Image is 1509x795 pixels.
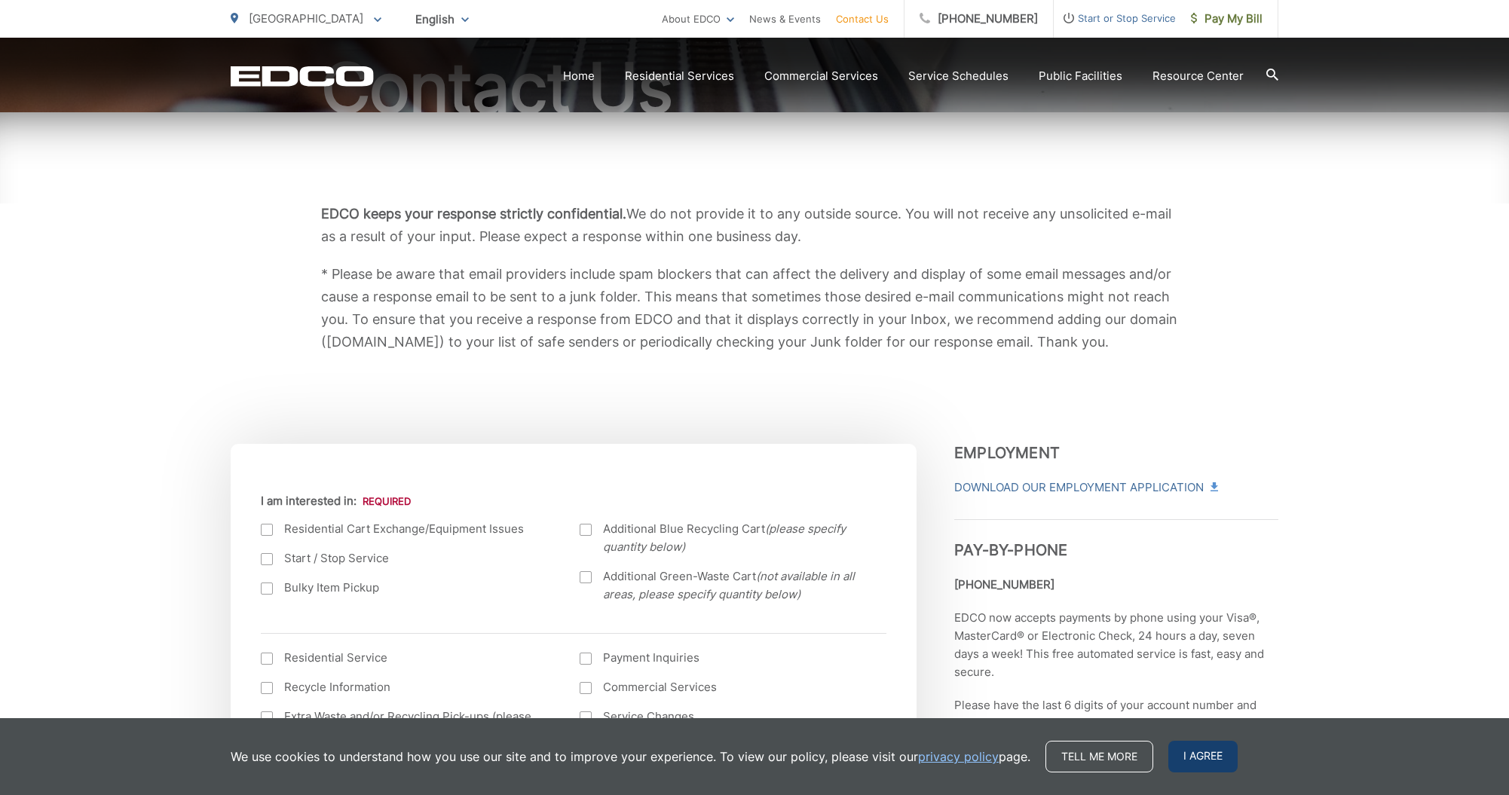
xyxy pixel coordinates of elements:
label: Bulky Item Pickup [261,579,549,597]
label: Recycle Information [261,678,549,696]
label: Commercial Services [580,678,868,696]
a: Contact Us [836,10,889,28]
iframe: To enrich screen reader interactions, please activate Accessibility in Grammarly extension settings [1422,723,1498,795]
span: Additional Blue Recycling Cart [603,520,868,556]
a: privacy policy [918,748,999,766]
a: Resource Center [1152,67,1244,85]
span: I agree [1168,741,1238,772]
a: Download Our Employment Application [954,479,1217,497]
label: Residential Cart Exchange/Equipment Issues [261,520,549,538]
p: We use cookies to understand how you use our site and to improve your experience. To view our pol... [231,748,1030,766]
a: Commercial Services [764,67,878,85]
span: Pay My Bill [1191,10,1263,28]
span: [GEOGRAPHIC_DATA] [249,11,363,26]
p: We do not provide it to any outside source. You will not receive any unsolicited e-mail as a resu... [321,203,1188,248]
em: (not available in all areas, please specify quantity below) [603,569,855,601]
p: * Please be aware that email providers include spam blockers that can affect the delivery and dis... [321,263,1188,353]
label: Service Changes [580,708,868,726]
a: EDCD logo. Return to the homepage. [231,66,374,87]
label: Payment Inquiries [580,649,868,667]
a: Residential Services [625,67,734,85]
span: Additional Green-Waste Cart [603,567,868,604]
h3: Pay-by-Phone [954,519,1278,559]
label: Start / Stop Service [261,549,549,567]
b: EDCO keeps your response strictly confidential. [321,206,626,222]
em: (please specify quantity below) [603,521,846,554]
a: Tell me more [1045,741,1153,772]
a: Public Facilities [1039,67,1122,85]
p: EDCO now accepts payments by phone using your Visa®, MasterCard® or Electronic Check, 24 hours a ... [954,609,1278,681]
span: English [404,6,480,32]
a: News & Events [749,10,821,28]
label: I am interested in: [261,494,411,508]
a: Service Schedules [908,67,1009,85]
label: Residential Service [261,649,549,667]
a: Home [563,67,595,85]
p: Please have the last 6 digits of your account number and your form of payment ready to pay your b... [954,696,1278,732]
strong: [PHONE_NUMBER] [954,577,1054,592]
a: About EDCO [662,10,734,28]
label: Extra Waste and/or Recycling Pick-ups (please specify below) [261,708,549,744]
h3: Employment [954,444,1278,462]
